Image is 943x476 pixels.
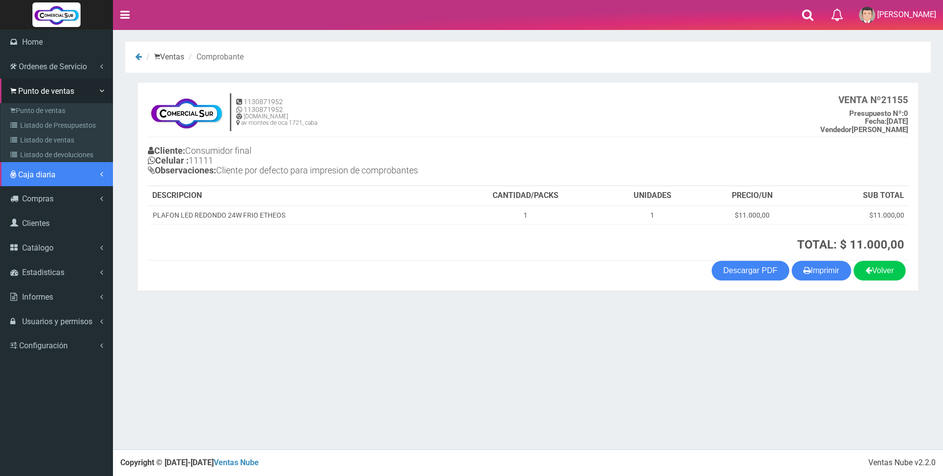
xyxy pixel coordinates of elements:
[859,7,875,23] img: User Image
[849,109,908,118] b: 0
[22,243,54,252] span: Catálogo
[236,98,317,113] h5: 1130871952 1130871952
[19,62,87,71] span: Ordenes de Servicio
[22,37,43,47] span: Home
[22,317,92,326] span: Usuarios y permisos
[792,261,851,280] button: Imprimir
[447,206,604,224] td: 1
[854,261,906,280] a: Volver
[838,94,881,106] strong: VENTA Nº
[148,93,225,132] img: f695dc5f3a855ddc19300c990e0c55a2.jpg
[22,292,53,302] span: Informes
[3,118,112,133] a: Listado de Presupuestos
[148,165,216,175] b: Observaciones:
[236,113,317,126] h6: [DOMAIN_NAME] av montes de oca 1721, caba
[447,186,604,206] th: CANTIDAD/PACKS
[3,133,112,147] a: Listado de ventas
[148,206,447,224] td: PLAFON LED REDONDO 24W FRIO ETHEOS
[797,238,904,252] strong: TOTAL: $ 11.000,00
[144,52,184,63] li: Ventas
[3,103,112,118] a: Punto de ventas
[22,268,64,277] span: Estadisticas
[604,186,700,206] th: UNIDADES
[19,341,68,350] span: Configuración
[820,125,908,134] b: [PERSON_NAME]
[32,2,81,27] img: Logo grande
[3,147,112,162] a: Listado de devoluciones
[868,457,936,469] div: Ventas Nube v2.2.0
[120,458,259,467] strong: Copyright © [DATE]-[DATE]
[865,117,887,126] strong: Fecha:
[604,206,700,224] td: 1
[849,109,904,118] strong: Presupuesto Nº:
[148,145,185,156] b: Cliente:
[186,52,244,63] li: Comprobante
[712,261,789,280] a: Descargar PDF
[22,219,50,228] span: Clientes
[838,94,908,106] b: 21155
[701,206,804,224] td: $11.000,00
[804,206,908,224] td: $11.000,00
[820,125,852,134] strong: Vendedor
[877,10,936,19] span: [PERSON_NAME]
[701,186,804,206] th: PRECIO/UN
[18,86,74,96] span: Punto de ventas
[804,186,908,206] th: SUB TOTAL
[214,458,259,467] a: Ventas Nube
[865,117,908,126] b: [DATE]
[148,155,189,166] b: Celular :
[18,170,55,179] span: Caja diaria
[148,143,528,180] h4: Consumidor final 11111 Cliente por defecto para impresion de comprobantes
[148,186,447,206] th: DESCRIPCION
[22,194,54,203] span: Compras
